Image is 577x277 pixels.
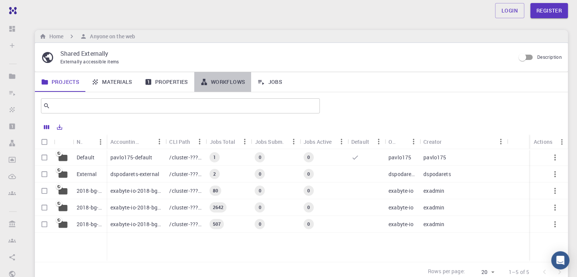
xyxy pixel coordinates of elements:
p: exabyte-io-2018-bg-study-phase-i [110,220,162,228]
p: exadmin [423,204,444,211]
div: Owner [388,134,395,149]
div: Jobs Active [300,134,347,149]
button: Sort [442,135,454,148]
p: pavlo175 [388,154,411,161]
div: Jobs Total [209,134,235,149]
a: Projects [35,72,85,92]
p: 2018-bg-study-phase-I [77,220,103,228]
h6: Anyone on the web [87,32,135,41]
div: CLI Path [165,134,206,149]
p: 2018-bg-study-phase-III [77,204,103,211]
p: External [77,170,97,178]
h6: Home [46,32,63,41]
p: exabyte-io [388,220,414,228]
nav: breadcrumb [38,32,137,41]
div: Actions [534,134,552,149]
img: logo [6,7,17,14]
div: Accounting slug [107,134,165,149]
span: 0 [255,187,264,194]
p: dspodarets-external [110,170,159,178]
div: Creator [420,134,507,149]
div: Jobs Active [303,134,332,149]
span: 1 [210,154,219,161]
span: Externally accessible items [60,58,119,65]
p: /cluster-???-share/groups/exabyte-io/exabyte-io-2018-bg-study-phase-iii [169,204,202,211]
a: Materials [85,72,138,92]
span: 0 [304,204,313,211]
p: pavlo175-default [110,154,152,161]
button: Sort [395,135,407,148]
button: Menu [94,136,107,148]
p: /cluster-???-home/dspodarets/dspodarets-external [169,170,202,178]
p: /cluster-???-home/pavlo175/pavlo175-default [169,154,202,161]
span: 0 [255,154,264,161]
p: pavlo175 [423,154,446,161]
div: Open Intercom Messenger [551,251,569,269]
span: 0 [255,204,264,211]
p: Shared Externally [60,49,509,58]
button: Sort [82,136,94,148]
span: 2 [210,171,219,177]
p: Default [77,154,94,161]
div: Creator [423,134,442,149]
div: Default [351,134,369,149]
div: Accounting slug [110,134,141,149]
button: Menu [373,135,385,148]
p: dspodarets [388,170,416,178]
p: exadmin [423,187,444,195]
div: Actions [530,134,568,149]
p: 2018-bg-study-phase-i-ph [77,187,103,195]
p: exabyte-io-2018-bg-study-phase-i-ph [110,187,162,195]
button: Menu [556,136,568,148]
button: Menu [495,135,507,148]
span: 0 [255,221,264,227]
span: 0 [304,187,313,194]
a: Jobs [251,72,288,92]
span: 0 [304,154,313,161]
button: Menu [239,135,251,148]
a: Register [530,3,568,18]
div: Name [77,134,82,149]
p: exabyte-io-2018-bg-study-phase-iii [110,204,162,211]
span: 507 [209,221,223,227]
button: Columns [40,121,53,133]
span: 80 [209,187,221,194]
button: Sort [141,135,153,148]
p: dspodarets [423,170,451,178]
p: /cluster-???-share/groups/exabyte-io/exabyte-io-2018-bg-study-phase-i-ph [169,187,202,195]
a: Properties [138,72,194,92]
button: Menu [288,135,300,148]
div: Owner [385,134,420,149]
div: Default [347,134,385,149]
span: 0 [304,221,313,227]
p: Rows per page: [428,268,465,276]
span: 0 [255,171,264,177]
button: Export [53,121,66,133]
a: Login [495,3,524,18]
span: 0 [304,171,313,177]
p: /cluster-???-share/groups/exabyte-io/exabyte-io-2018-bg-study-phase-i [169,220,202,228]
a: Workflows [194,72,252,92]
button: Menu [335,135,347,148]
div: CLI Path [169,134,190,149]
div: Icon [54,134,73,149]
div: Jobs Subm. [255,134,284,149]
div: Jobs Total [206,134,251,149]
button: Menu [407,135,420,148]
p: exadmin [423,220,444,228]
button: Menu [153,135,165,148]
span: 2642 [209,204,226,211]
p: exabyte-io [388,187,414,195]
p: 1–5 of 5 [509,268,529,276]
div: Jobs Subm. [251,134,300,149]
p: exabyte-io [388,204,414,211]
span: Description [537,54,562,60]
button: Menu [193,135,206,148]
div: Name [73,134,107,149]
